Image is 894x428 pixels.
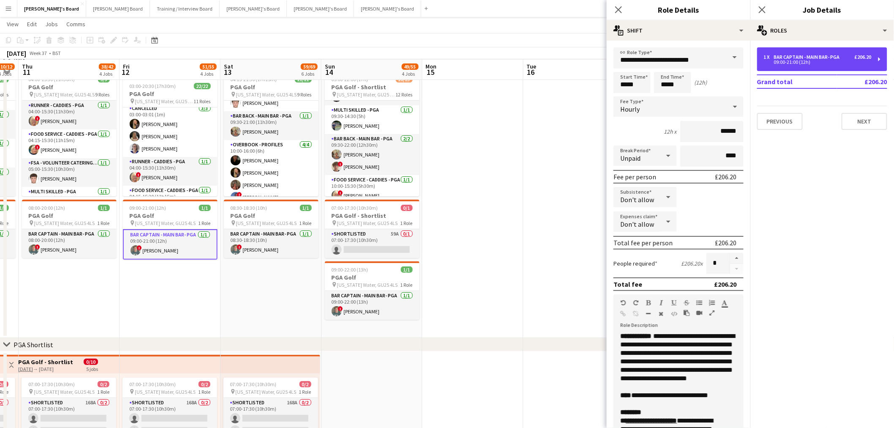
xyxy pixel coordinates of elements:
[21,67,33,77] span: 11
[300,220,312,226] span: 1 Role
[714,280,737,288] div: £206.20
[22,200,117,258] app-job-card: 08:00-20:00 (12h)1/1PGA Golf [US_STATE] Water, GU25 4LS1 RoleBar Captain - Main Bar- PGA1/108:00-...
[224,200,319,258] app-job-card: 08:30-18:30 (10h)1/1PGA Golf [US_STATE] Water, GU25 4LS1 RoleBar Captain - Main Bar- PGA1/108:30-...
[224,140,319,206] app-card-role: Overbook - Profiles4/410:00-16:00 (6h)[PERSON_NAME][PERSON_NAME][PERSON_NAME]![PERSON_NAME]
[123,71,218,196] app-job-card: Updated03:00-20:30 (17h30m)22/22PGA Golf [US_STATE] Water, GU25 4LS11 Roles[DATE][PERSON_NAME][PE...
[130,205,166,211] span: 09:00-21:00 (12h)
[137,245,142,250] span: !
[224,63,233,70] span: Sat
[7,20,19,28] span: View
[123,200,218,260] div: 09:00-21:00 (12h)1/1PGA Golf [US_STATE] Water, GU25 4LS1 RoleBar Captain - Main Bar- PGA1/109:00-...
[607,4,750,15] h3: Role Details
[715,239,737,247] div: £206.20
[22,71,117,196] app-job-card: 04:00-15:30 (11h30m)9/9PGA Golf [US_STATE] Water, GU25 4LS9 RolesRunner - Caddies - PGA1/104:00-1...
[224,229,319,258] app-card-role: Bar Captain - Main Bar- PGA1/108:30-18:30 (10h)![PERSON_NAME]
[200,63,217,70] span: 51/55
[34,389,95,395] span: [US_STATE] Water, GU25 4LS
[123,186,218,214] app-card-role: Food Service - Caddies - PGA1/104:15-15:30 (11h15m)
[764,60,872,64] div: 09:00-21:00 (12h)
[620,195,654,204] span: Don't allow
[396,91,413,98] span: 12 Roles
[224,71,319,196] div: 04:15-21:30 (17h15m)21/21PGA Golf [US_STATE] Water, GU25 4LS9 Roles![PERSON_NAME]FSA - Volunteer ...
[22,129,117,158] app-card-role: Food Service - Caddies - PGA1/104:15-15:30 (11h15m)![PERSON_NAME]
[287,0,354,17] button: [PERSON_NAME]'s Board
[658,299,664,306] button: Italic
[66,20,85,28] span: Comms
[401,282,413,288] span: 1 Role
[200,71,216,77] div: 4 Jobs
[129,381,176,387] span: 07:00-17:30 (10h30m)
[300,205,312,211] span: 1/1
[325,175,420,204] app-card-role: Food Service - Caddies - PGA1/110:00-15:30 (5h30m)![PERSON_NAME]
[123,90,218,98] h3: PGA Golf
[237,192,242,197] span: !
[401,266,413,273] span: 1/1
[401,205,413,211] span: 0/1
[223,67,233,77] span: 13
[842,113,887,130] button: Next
[354,0,421,17] button: [PERSON_NAME]'s Board
[613,260,657,267] label: People required
[607,20,750,41] div: Shift
[220,0,287,17] button: [PERSON_NAME]'s Board
[22,158,117,187] app-card-role: FSA - Volunteer Catering - PGA1/105:00-15:30 (10h30m)[PERSON_NAME]
[199,381,210,387] span: 0/2
[17,0,86,17] button: [PERSON_NAME]'s Board
[136,172,141,177] span: !
[18,358,73,366] h3: PGA Golf - Shortlist
[135,98,194,104] span: [US_STATE] Water, GU25 4LS
[774,54,843,60] div: Bar Captain - Main Bar- PGA
[671,299,677,306] button: Underline
[750,4,894,15] h3: Job Details
[18,366,33,372] tcxspan: Call 09-09-2025 via 3CX
[526,67,537,77] span: 16
[325,229,420,258] app-card-role: Shortlisted59A0/107:00-17:30 (10h30m)
[98,205,110,211] span: 1/1
[28,50,49,56] span: Week 37
[24,19,40,30] a: Edit
[27,20,37,28] span: Edit
[22,212,117,219] h3: PGA Golf
[123,104,218,157] app-card-role: Cancelled3/303:00-03:01 (1m)[PERSON_NAME][PERSON_NAME][PERSON_NAME]
[681,260,703,267] div: £206.20 x
[28,381,75,387] span: 07:00-17:30 (10h30m)
[757,113,803,130] button: Previous
[84,359,98,365] span: 0/10
[29,205,65,211] span: 08:00-20:00 (12h)
[684,310,690,316] button: Paste as plain text
[658,310,664,317] button: Clear Formatting
[855,54,872,60] div: £206.20
[730,253,744,264] button: Increase
[97,389,109,395] span: 1 Role
[7,49,26,58] div: [DATE]
[22,101,117,129] app-card-role: Runner - Caddies - PGA1/104:00-15:30 (11h30m)![PERSON_NAME]
[325,212,420,219] h3: PGA Golf - Shortlist
[646,310,651,317] button: Horizontal Line
[42,19,61,30] a: Jobs
[194,98,211,104] span: 11 Roles
[231,205,267,211] span: 08:30-18:30 (10h)
[325,261,420,320] app-job-card: 09:00-22:00 (13h)1/1PGA Golf [US_STATE] Water, GU25 4LS1 RoleBar Captain - Main Bar- PGA1/109:00-...
[123,157,218,186] app-card-role: Runner - Caddies - PGA1/104:00-15:30 (11h30m)![PERSON_NAME]
[123,212,218,219] h3: PGA Golf
[722,299,728,306] button: Text Color
[224,212,319,219] h3: PGA Golf
[99,63,116,70] span: 38/42
[324,67,335,77] span: 14
[45,20,58,28] span: Jobs
[301,63,318,70] span: 59/69
[325,274,420,281] h3: PGA Golf
[22,229,117,258] app-card-role: Bar Captain - Main Bar- PGA1/108:00-20:00 (12h)![PERSON_NAME]
[338,190,343,195] span: !
[99,71,115,77] div: 4 Jobs
[123,229,218,260] app-card-role: Bar Captain - Main Bar- PGA1/109:00-21:00 (12h)![PERSON_NAME]
[236,220,297,226] span: [US_STATE] Water, GU25 4LS
[34,220,95,226] span: [US_STATE] Water, GU25 4LS
[123,63,130,70] span: Fri
[95,91,110,98] span: 9 Roles
[709,299,715,306] button: Ordered List
[135,220,196,226] span: [US_STATE] Water, GU25 4LS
